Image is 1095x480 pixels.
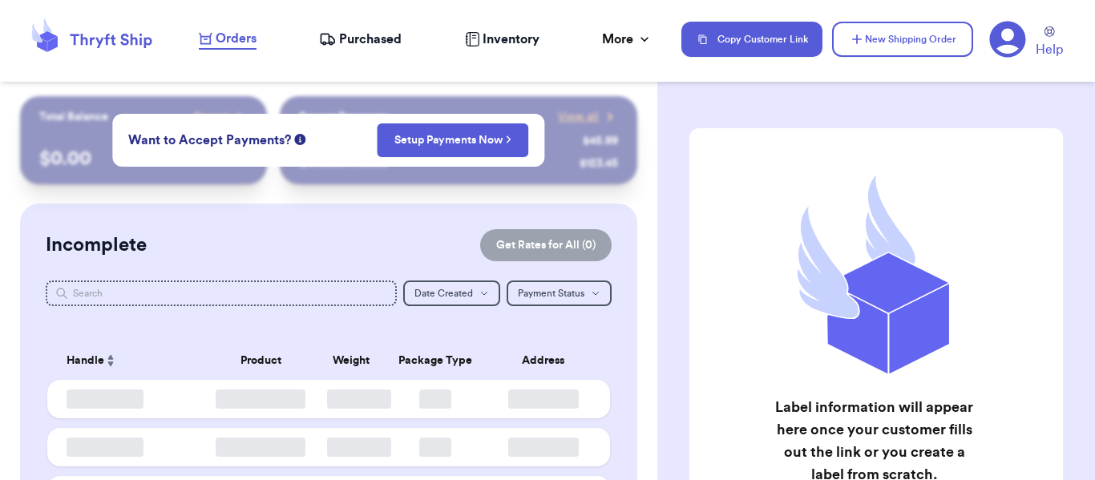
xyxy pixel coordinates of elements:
button: Copy Customer Link [681,22,822,57]
h2: Incomplete [46,232,147,258]
input: Search [46,280,397,306]
th: Address [486,341,610,380]
span: Payout [194,109,228,125]
a: Inventory [465,30,539,49]
button: Setup Payments Now [378,123,529,157]
div: $ 123.45 [580,155,618,171]
div: $ 45.99 [583,133,618,149]
p: Total Balance [39,109,108,125]
th: Weight [317,341,385,380]
span: Purchased [339,30,402,49]
span: View all [558,109,599,125]
button: Sort ascending [104,351,117,370]
button: Get Rates for All (0) [480,229,612,261]
a: Orders [199,29,257,50]
p: Recent Payments [299,109,388,125]
button: New Shipping Order [832,22,973,57]
a: Purchased [319,30,402,49]
div: More [602,30,653,49]
a: Setup Payments Now [394,132,512,148]
th: Product [204,341,317,380]
span: Payment Status [518,288,584,298]
a: Help [1036,26,1063,59]
span: Date Created [414,288,473,298]
span: Help [1036,40,1063,59]
th: Package Type [385,341,486,380]
button: Date Created [403,280,500,306]
button: Payment Status [507,280,612,306]
a: View all [558,109,618,125]
span: Want to Accept Payments? [128,131,291,150]
span: Inventory [483,30,539,49]
a: Payout [194,109,248,125]
span: Handle [67,353,104,369]
span: Orders [216,29,257,48]
p: $ 0.00 [39,146,248,171]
